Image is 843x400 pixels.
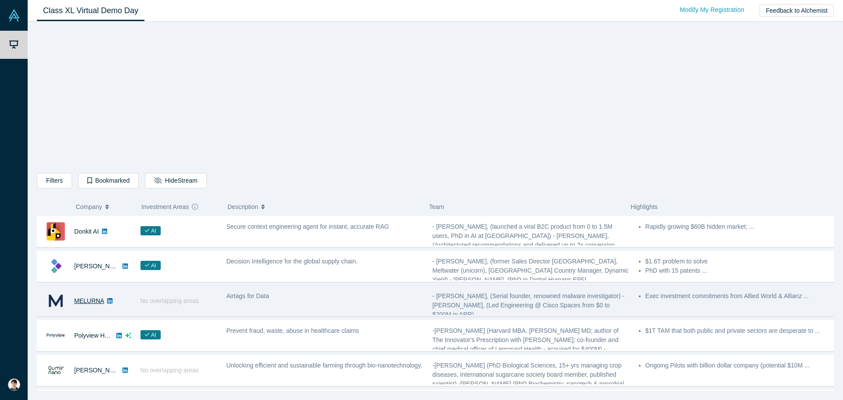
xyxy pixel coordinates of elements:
[760,4,834,17] button: Feedback to Alchemist
[645,257,836,266] li: $1.6T problem to solve
[74,332,118,339] a: Polyview Health
[645,266,836,275] li: PhD with 15 patents ...
[645,361,836,370] li: Ongoing Pilots with billion dollar company (potential $10M ...
[47,292,65,310] img: MELURNA's Logo
[47,222,65,241] img: Donkit AI's Logo
[645,326,836,335] li: $1T TAM that both public and private sectors are desperate to ...
[140,367,199,374] span: No overlapping areas
[227,258,358,265] span: Decision Intelligence for the global supply chain.
[140,226,161,235] span: AI
[227,198,258,216] span: Description
[429,203,444,210] span: Team
[432,292,624,318] span: - [PERSON_NAME], (Serial founder, renowned malware investigator) - [PERSON_NAME], (Led Engineerin...
[227,292,269,299] span: Airtags for Data
[645,222,836,231] li: Rapidly growing $60B hidden market; ...
[47,361,65,379] img: Qumir Nano's Logo
[432,258,629,302] span: - [PERSON_NAME], (former Sales Director [GEOGRAPHIC_DATA], Meltwater (unicorn), [GEOGRAPHIC_DATA]...
[8,378,20,391] img: Seiya Takahashi's Account
[47,257,65,275] img: Kimaru AI's Logo
[37,0,144,21] a: Class XL Virtual Demo Day
[140,297,199,304] span: No overlapping areas
[74,228,99,235] a: Donkit AI
[74,263,125,270] a: [PERSON_NAME]
[74,367,125,374] a: [PERSON_NAME]
[630,203,657,210] span: Highlights
[74,297,104,304] a: MELURNA
[76,198,133,216] button: Company
[141,198,189,216] span: Investment Areas
[8,9,20,22] img: Alchemist Vault Logo
[313,29,558,166] iframe: Alchemist Class XL Demo Day: Vault
[140,330,161,339] span: AI
[37,173,72,188] button: Filters
[47,326,65,345] img: Polyview Health's Logo
[145,173,206,188] button: HideStream
[76,198,102,216] span: Company
[125,332,131,339] svg: dsa ai sparkles
[227,223,389,230] span: Secure context engineering agent for instant, accurate RAG
[227,362,422,369] span: Unlocking efficient and sustainable farming through bio-nanotechnology.
[670,2,753,18] a: Modify My Registration
[432,223,622,267] span: - [PERSON_NAME], (launched a viral B2C product from 0 to 1.5M users, PhD in AI at [GEOGRAPHIC_DAT...
[140,261,161,270] span: AI
[645,292,836,301] li: Exec investment commitments from Allied World & Allianz ...
[227,327,359,334] span: Prevent fraud, waste, abuse in healthcare claims
[227,198,420,216] button: Description
[78,173,139,188] button: Bookmarked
